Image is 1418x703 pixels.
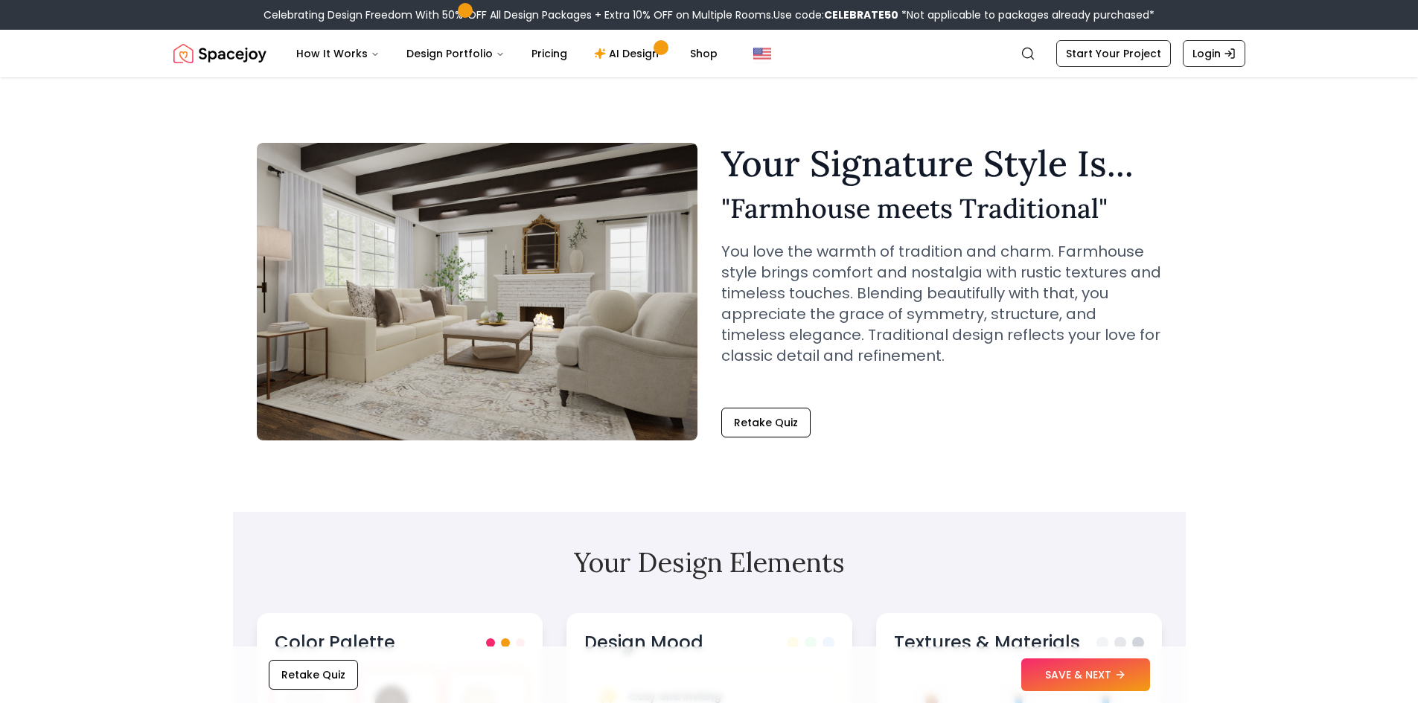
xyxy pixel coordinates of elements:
button: Retake Quiz [269,660,358,690]
h1: Your Signature Style Is... [721,146,1162,182]
span: *Not applicable to packages already purchased* [898,7,1154,22]
b: CELEBRATE50 [824,7,898,22]
img: Farmhouse meets Traditional Style Example [257,143,697,440]
h2: " Farmhouse meets Traditional " [721,193,1162,223]
button: Design Portfolio [395,39,517,68]
h3: Color Palette [275,631,395,655]
a: Start Your Project [1056,40,1171,67]
a: AI Design [582,39,675,68]
nav: Global [173,30,1245,77]
button: Retake Quiz [721,408,811,437]
h3: Textures & Materials [894,631,1080,655]
nav: Main [284,39,729,68]
button: How It Works [284,39,392,68]
button: SAVE & NEXT [1021,658,1150,691]
a: Pricing [520,39,579,68]
div: Celebrating Design Freedom With 50% OFF All Design Packages + Extra 10% OFF on Multiple Rooms. [264,7,1154,22]
a: Shop [678,39,729,68]
a: Spacejoy [173,39,266,68]
img: United States [753,45,771,62]
a: Login [1183,40,1245,67]
h2: Your Design Elements [257,548,1162,577]
span: Use code: [773,7,898,22]
img: Spacejoy Logo [173,39,266,68]
p: You love the warmth of tradition and charm. Farmhouse style brings comfort and nostalgia with rus... [721,241,1162,366]
h3: Design Mood [584,631,703,655]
